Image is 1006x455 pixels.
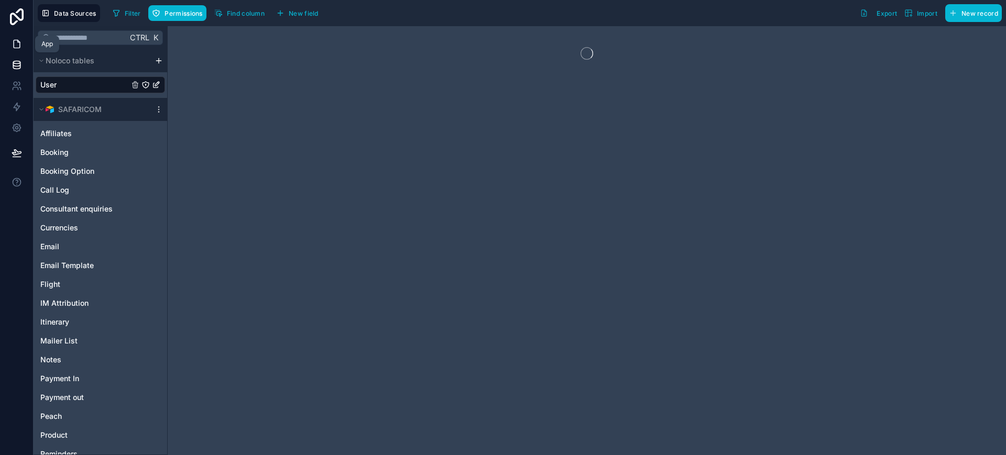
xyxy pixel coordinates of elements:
[941,4,1002,22] a: New record
[129,31,150,44] span: Ctrl
[152,34,159,41] span: K
[856,4,901,22] button: Export
[877,9,897,17] span: Export
[41,40,53,48] div: App
[38,4,100,22] button: Data Sources
[125,9,141,17] span: Filter
[961,9,998,17] span: New record
[289,9,319,17] span: New field
[211,5,268,21] button: Find column
[54,9,96,17] span: Data Sources
[917,9,937,17] span: Import
[108,5,145,21] button: Filter
[945,4,1002,22] button: New record
[148,5,206,21] button: Permissions
[272,5,322,21] button: New field
[901,4,941,22] button: Import
[227,9,265,17] span: Find column
[165,9,202,17] span: Permissions
[148,5,210,21] a: Permissions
